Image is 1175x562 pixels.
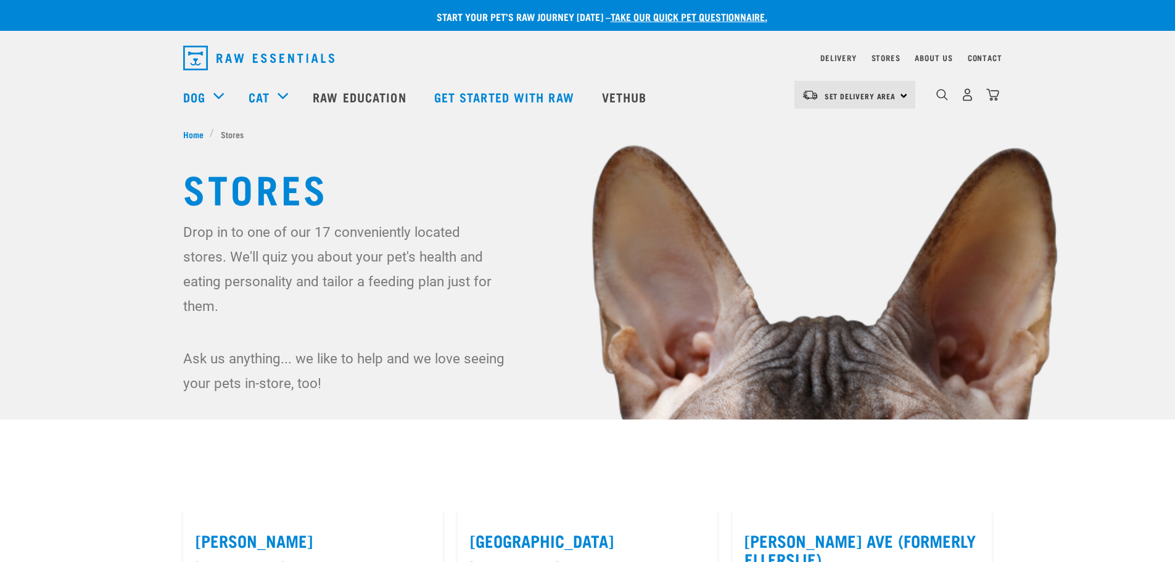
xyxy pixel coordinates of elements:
[986,88,999,101] img: home-icon@2x.png
[422,72,590,122] a: Get started with Raw
[470,531,705,550] label: [GEOGRAPHIC_DATA]
[915,56,952,60] a: About Us
[961,88,974,101] img: user.png
[802,89,818,101] img: van-moving.png
[611,14,767,19] a: take our quick pet questionnaire.
[872,56,901,60] a: Stores
[183,88,205,106] a: Dog
[196,531,431,550] label: [PERSON_NAME]
[183,165,992,210] h1: Stores
[968,56,1002,60] a: Contact
[936,89,948,101] img: home-icon-1@2x.png
[249,88,270,106] a: Cat
[183,46,334,70] img: Raw Essentials Logo
[183,346,507,395] p: Ask us anything... we like to help and we love seeing your pets in-store, too!
[820,56,856,60] a: Delivery
[183,220,507,318] p: Drop in to one of our 17 conveniently located stores. We'll quiz you about your pet's health and ...
[825,94,896,98] span: Set Delivery Area
[173,41,1002,75] nav: dropdown navigation
[183,128,210,141] a: Home
[183,128,992,141] nav: breadcrumbs
[300,72,421,122] a: Raw Education
[590,72,662,122] a: Vethub
[183,128,204,141] span: Home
